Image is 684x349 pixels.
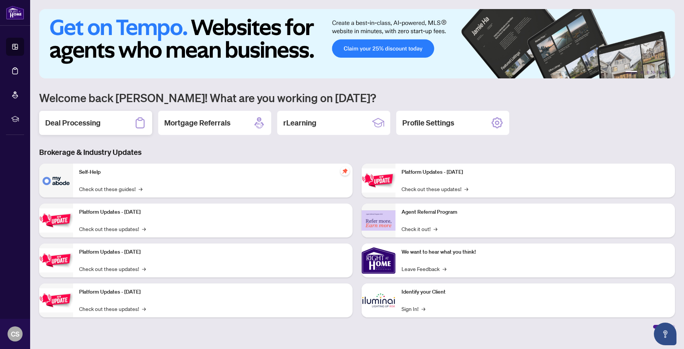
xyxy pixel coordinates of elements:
[142,265,146,273] span: →
[402,168,669,176] p: Platform Updates - [DATE]
[402,288,669,296] p: Identify your Client
[39,164,73,197] img: Self-Help
[340,167,350,176] span: pushpin
[79,208,347,216] p: Platform Updates - [DATE]
[402,248,669,256] p: We want to hear what you think!
[434,225,437,233] span: →
[652,71,655,74] button: 4
[658,71,661,74] button: 5
[443,265,446,273] span: →
[402,225,437,233] a: Check it out!→
[402,185,468,193] a: Check out these updates!→
[164,118,231,128] h2: Mortgage Referrals
[142,305,146,313] span: →
[464,185,468,193] span: →
[11,329,20,339] span: CS
[79,185,142,193] a: Check out these guides!→
[664,71,667,74] button: 6
[646,71,649,74] button: 3
[39,288,73,312] img: Platform Updates - July 8, 2025
[640,71,643,74] button: 2
[362,210,395,231] img: Agent Referral Program
[79,288,347,296] p: Platform Updates - [DATE]
[39,9,675,78] img: Slide 0
[139,185,142,193] span: →
[79,265,146,273] a: Check out these updates!→
[283,118,316,128] h2: rLearning
[79,225,146,233] a: Check out these updates!→
[79,248,347,256] p: Platform Updates - [DATE]
[45,118,101,128] h2: Deal Processing
[79,305,146,313] a: Check out these updates!→
[402,208,669,216] p: Agent Referral Program
[625,71,637,74] button: 1
[142,225,146,233] span: →
[421,305,425,313] span: →
[6,6,24,20] img: logo
[402,305,425,313] a: Sign In!→
[39,248,73,272] img: Platform Updates - July 21, 2025
[362,168,395,192] img: Platform Updates - June 23, 2025
[79,168,347,176] p: Self-Help
[402,265,446,273] a: Leave Feedback→
[39,208,73,232] img: Platform Updates - September 16, 2025
[39,90,675,105] h1: Welcome back [PERSON_NAME]! What are you working on [DATE]?
[362,283,395,317] img: Identify your Client
[402,118,454,128] h2: Profile Settings
[654,323,676,345] button: Open asap
[39,147,675,158] h3: Brokerage & Industry Updates
[362,243,395,277] img: We want to hear what you think!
